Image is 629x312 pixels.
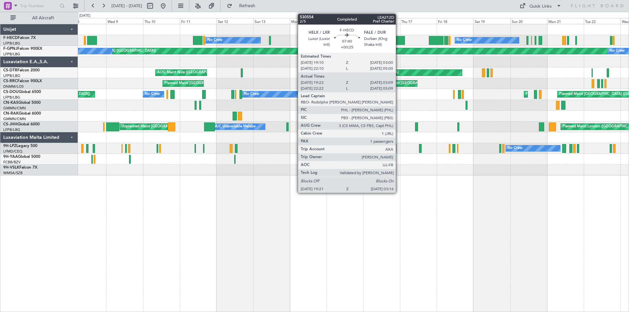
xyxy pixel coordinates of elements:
[3,166,19,170] span: 9H-VSLK
[529,3,552,10] div: Quick Links
[3,155,40,159] a: 9H-YAAGlobal 5000
[234,4,261,8] span: Refresh
[584,18,620,24] div: Tue 22
[3,79,42,83] a: CS-RRCFalcon 900LX
[3,90,41,94] a: CS-DOUGlobal 6500
[400,18,437,24] div: Thu 17
[3,79,17,83] span: CS-RRC
[3,101,18,105] span: CN-KAS
[217,18,253,24] div: Sat 12
[157,68,225,78] div: AOG Maint Nice ([GEOGRAPHIC_DATA])
[215,122,256,132] div: A/C Unavailable Malabo
[374,35,477,45] div: Planned Maint [GEOGRAPHIC_DATA] ([GEOGRAPHIC_DATA])
[143,18,180,24] div: Thu 10
[3,155,18,159] span: 9H-YAA
[145,89,160,99] div: No Crew
[3,112,19,116] span: CN-RAK
[3,41,20,46] a: LFPB/LBG
[224,1,263,11] button: Refresh
[302,68,399,78] div: AOG Maint [GEOGRAPHIC_DATA]-[GEOGRAPHIC_DATA]
[316,46,331,56] div: No Crew
[473,18,510,24] div: Sat 19
[3,90,19,94] span: CS-DOU
[3,101,41,105] a: CN-KASGlobal 5000
[376,79,479,88] div: Planned Maint [GEOGRAPHIC_DATA] ([GEOGRAPHIC_DATA])
[7,13,71,23] button: All Aircraft
[339,89,363,99] div: Planned Maint
[3,160,21,165] a: FCBB/BZV
[3,68,17,72] span: CS-DTR
[122,122,229,132] div: Unplanned Maint [GEOGRAPHIC_DATA] ([GEOGRAPHIC_DATA])
[547,18,584,24] div: Mon 21
[244,89,259,99] div: No Crew
[3,144,37,148] a: 9H-LPZLegacy 500
[610,46,625,56] div: No Crew
[363,18,400,24] div: Wed 16
[69,18,106,24] div: Tue 8
[510,18,547,24] div: Sun 20
[20,1,58,11] input: Trip Number
[3,68,40,72] a: CS-DTRFalcon 2000
[17,16,69,20] span: All Aircraft
[207,35,222,45] div: No Crew
[3,112,41,116] a: CN-RAKGlobal 6000
[3,144,16,148] span: 9H-LPZ
[437,18,473,24] div: Fri 18
[526,89,629,99] div: Planned Maint [GEOGRAPHIC_DATA] ([GEOGRAPHIC_DATA])
[106,18,143,24] div: Wed 9
[3,171,23,175] a: WMSA/SZB
[3,122,17,126] span: CS-JHH
[3,52,20,57] a: LFPB/LBG
[3,36,36,40] a: F-HECDFalcon 7X
[516,1,565,11] button: Quick Links
[3,166,37,170] a: 9H-VSLKFalcon 7X
[3,36,18,40] span: F-HECD
[3,106,26,111] a: GMMN/CMN
[290,18,327,24] div: Mon 14
[3,84,24,89] a: DNMM/LOS
[3,47,42,51] a: F-GPNJFalcon 900EX
[3,149,22,154] a: LFMD/CEQ
[164,79,268,88] div: Planned Maint [GEOGRAPHIC_DATA] ([GEOGRAPHIC_DATA])
[253,18,290,24] div: Sun 13
[180,18,217,24] div: Fri 11
[3,122,40,126] a: CS-JHHGlobal 6000
[3,117,26,121] a: GMMN/CMN
[3,127,20,132] a: LFPB/LBG
[79,13,90,19] div: [DATE]
[507,143,523,153] div: No Crew
[111,3,142,9] span: [DATE] - [DATE]
[457,35,472,45] div: No Crew
[327,18,363,24] div: Tue 15
[3,73,20,78] a: LFPB/LBG
[325,122,433,132] div: Unplanned Maint [GEOGRAPHIC_DATA] ([GEOGRAPHIC_DATA])
[3,47,17,51] span: F-GPNJ
[3,95,20,100] a: LFPB/LBG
